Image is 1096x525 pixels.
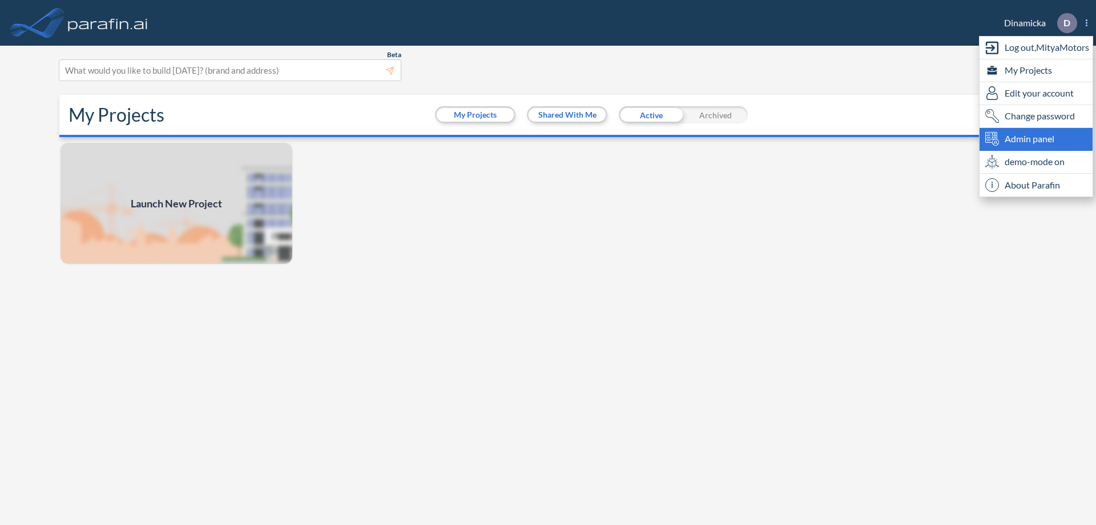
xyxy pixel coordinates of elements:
div: Admin panel [980,128,1093,151]
div: demo-mode on [980,151,1093,174]
h2: My Projects [68,104,164,126]
div: My Projects [980,59,1093,82]
span: About Parafin [1005,178,1060,192]
div: Dinamicka [987,13,1087,33]
span: Log out, MityaMotors [1005,41,1089,54]
span: demo-mode on [1005,155,1065,169]
div: Change password [980,105,1093,128]
span: i [985,178,999,192]
div: Archived [683,106,748,123]
a: Launch New Project [59,142,293,265]
button: Shared With Me [529,108,606,122]
div: About Parafin [980,174,1093,197]
div: Log out [980,37,1093,59]
span: My Projects [1005,63,1052,77]
div: Active [619,106,683,123]
button: My Projects [437,108,514,122]
img: logo [66,11,150,34]
span: Launch New Project [131,196,222,211]
span: Beta [387,50,401,59]
span: Change password [1005,109,1075,123]
span: Admin panel [1005,132,1054,146]
img: add [59,142,293,265]
div: Edit user [980,82,1093,105]
p: D [1063,18,1070,28]
span: Edit your account [1005,86,1074,100]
